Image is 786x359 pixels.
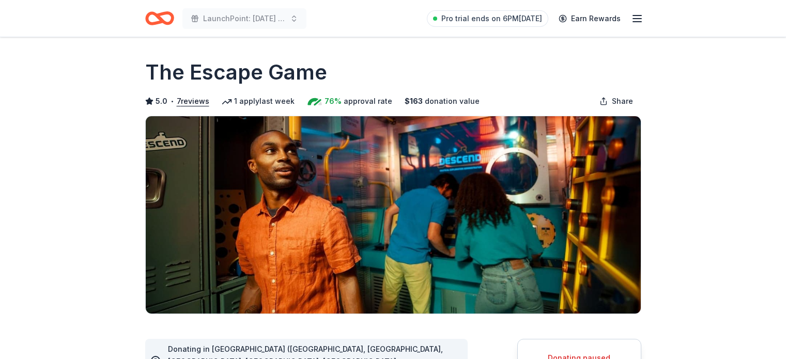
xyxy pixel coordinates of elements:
a: Home [145,6,174,30]
div: 1 apply last week [222,95,295,107]
span: $ 163 [405,95,423,107]
h1: The Escape Game [145,58,327,87]
span: Share [612,95,633,107]
span: 5.0 [156,95,167,107]
span: LaunchPoint: [DATE] Connection [203,12,286,25]
a: Earn Rewards [552,9,627,28]
span: 76% [325,95,342,107]
button: 7reviews [177,95,209,107]
span: • [170,97,174,105]
a: Pro trial ends on 6PM[DATE] [427,10,548,27]
button: Share [591,91,641,112]
span: approval rate [344,95,392,107]
span: Pro trial ends on 6PM[DATE] [441,12,542,25]
span: donation value [425,95,480,107]
img: Image for The Escape Game [146,116,641,314]
button: LaunchPoint: [DATE] Connection [182,8,306,29]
